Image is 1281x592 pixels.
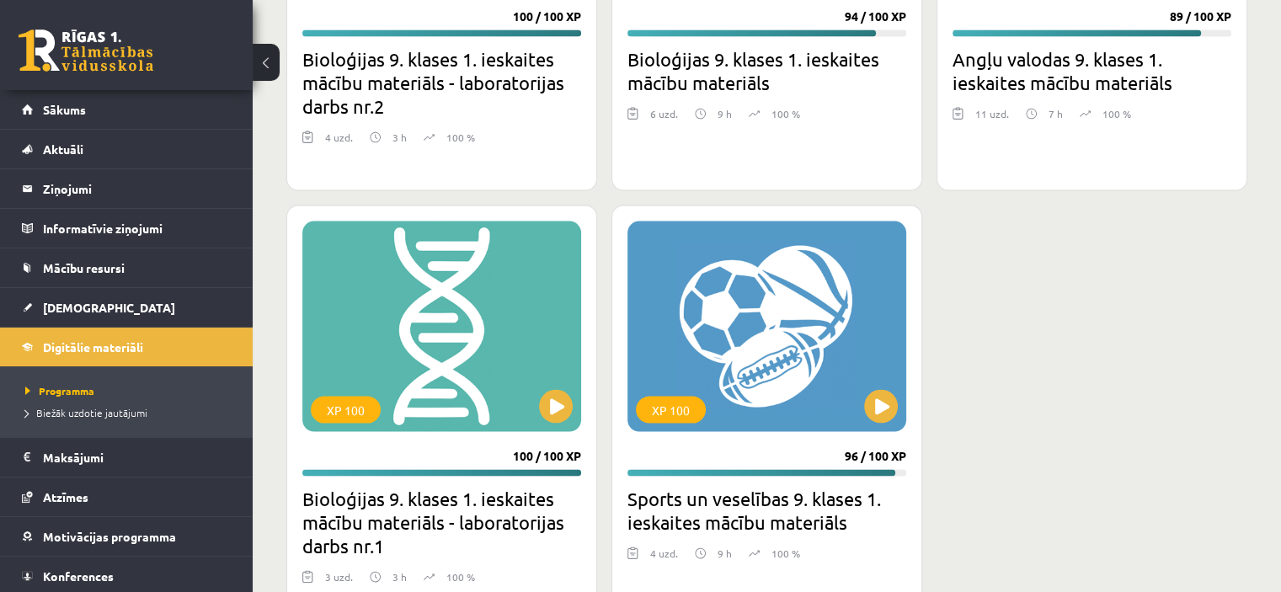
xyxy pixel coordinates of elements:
[22,288,232,327] a: [DEMOGRAPHIC_DATA]
[22,517,232,556] a: Motivācijas programma
[650,106,678,131] div: 6 uzd.
[43,209,232,248] legend: Informatīvie ziņojumi
[43,339,143,355] span: Digitālie materiāli
[25,405,236,420] a: Biežāk uzdotie jautājumi
[43,300,175,315] span: [DEMOGRAPHIC_DATA]
[325,130,353,155] div: 4 uzd.
[636,397,706,424] div: XP 100
[22,477,232,516] a: Atzīmes
[43,102,86,117] span: Sākums
[43,260,125,275] span: Mācību resursi
[22,90,232,129] a: Sākums
[975,106,1009,131] div: 11 uzd.
[19,29,153,72] a: Rīgas 1. Tālmācības vidusskola
[392,569,407,584] p: 3 h
[311,397,381,424] div: XP 100
[22,169,232,208] a: Ziņojumi
[43,438,232,477] legend: Maksājumi
[650,546,678,571] div: 4 uzd.
[627,487,906,534] h2: Sports un veselības 9. klases 1. ieskaites mācību materiāls
[25,383,236,398] a: Programma
[392,130,407,145] p: 3 h
[953,47,1231,94] h2: Angļu valodas 9. klases 1. ieskaites mācību materiāls
[43,141,83,157] span: Aktuāli
[302,47,581,118] h2: Bioloģijas 9. klases 1. ieskaites mācību materiāls - laboratorijas darbs nr.2
[771,106,800,121] p: 100 %
[22,438,232,477] a: Maksājumi
[43,169,232,208] legend: Ziņojumi
[771,546,800,561] p: 100 %
[25,384,94,397] span: Programma
[22,328,232,366] a: Digitālie materiāli
[43,489,88,504] span: Atzīmes
[446,569,475,584] p: 100 %
[43,529,176,544] span: Motivācijas programma
[718,106,732,121] p: 9 h
[22,209,232,248] a: Informatīvie ziņojumi
[627,47,906,94] h2: Bioloģijas 9. klases 1. ieskaites mācību materiāls
[22,248,232,287] a: Mācību resursi
[1049,106,1063,121] p: 7 h
[22,130,232,168] a: Aktuāli
[25,406,147,419] span: Biežāk uzdotie jautājumi
[43,568,114,584] span: Konferences
[718,546,732,561] p: 9 h
[446,130,475,145] p: 100 %
[302,487,581,557] h2: Bioloģijas 9. klases 1. ieskaites mācību materiāls - laboratorijas darbs nr.1
[1102,106,1131,121] p: 100 %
